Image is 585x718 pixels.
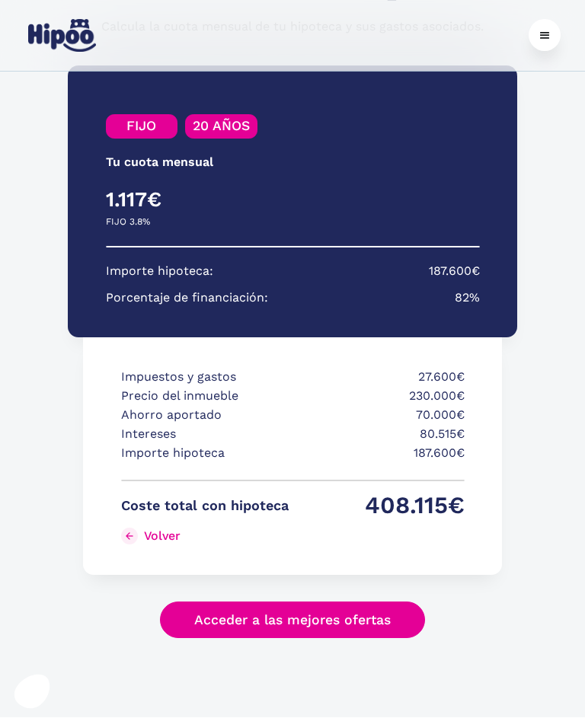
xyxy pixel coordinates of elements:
[106,115,178,139] a: FIJO
[455,289,480,308] p: 82%
[121,369,289,388] p: Impuestos y gastos
[121,445,289,464] p: Importe hipoteca
[121,525,289,549] a: Volver
[106,289,268,308] p: Porcentaje de financiación:
[121,388,289,407] p: Precio del inmueble
[429,263,480,282] p: 187.600€
[121,497,289,516] p: Coste total con hipoteca
[24,51,561,669] div: Simulador Form success
[297,445,465,464] p: 187.600€
[121,407,289,426] p: Ahorro aportado
[106,154,213,173] p: Tu cuota mensual
[106,263,213,282] p: Importe hipoteca:
[24,14,99,59] a: home
[297,388,465,407] p: 230.000€
[160,602,425,639] a: Acceder a las mejores ofertas
[297,497,465,516] p: 408.115€
[106,213,150,232] p: FIJO 3.8%
[185,115,257,139] a: 20 AÑOS
[106,187,293,213] h4: 1.117€
[144,529,181,544] div: Volver
[121,426,289,445] p: Intereses
[297,426,465,445] p: 80.515€
[297,407,465,426] p: 70.000€
[297,369,465,388] p: 27.600€
[529,20,561,52] div: menu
